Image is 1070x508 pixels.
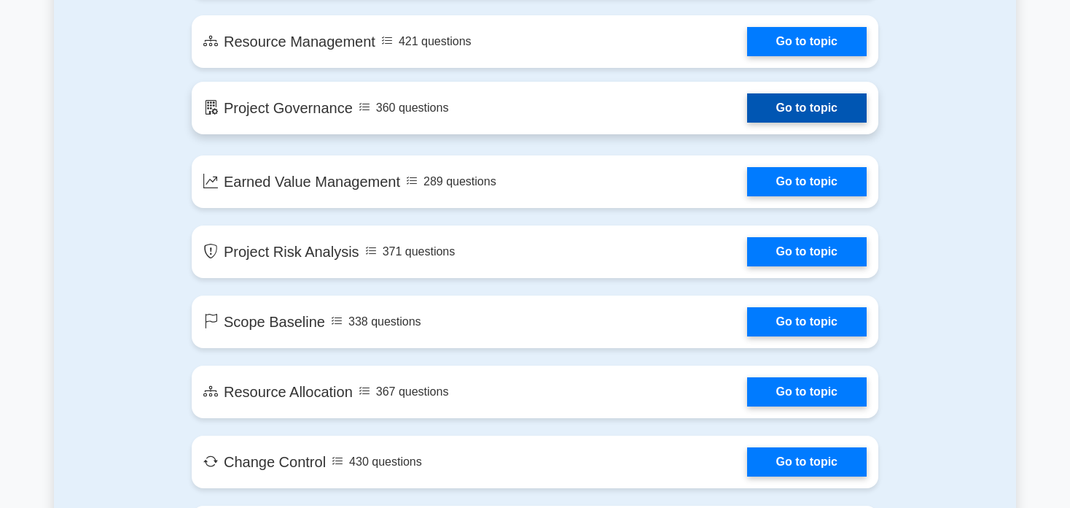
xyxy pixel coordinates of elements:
[747,307,867,336] a: Go to topic
[747,447,867,477] a: Go to topic
[747,377,867,407] a: Go to topic
[747,167,867,196] a: Go to topic
[747,93,867,123] a: Go to topic
[747,237,867,266] a: Go to topic
[747,27,867,56] a: Go to topic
